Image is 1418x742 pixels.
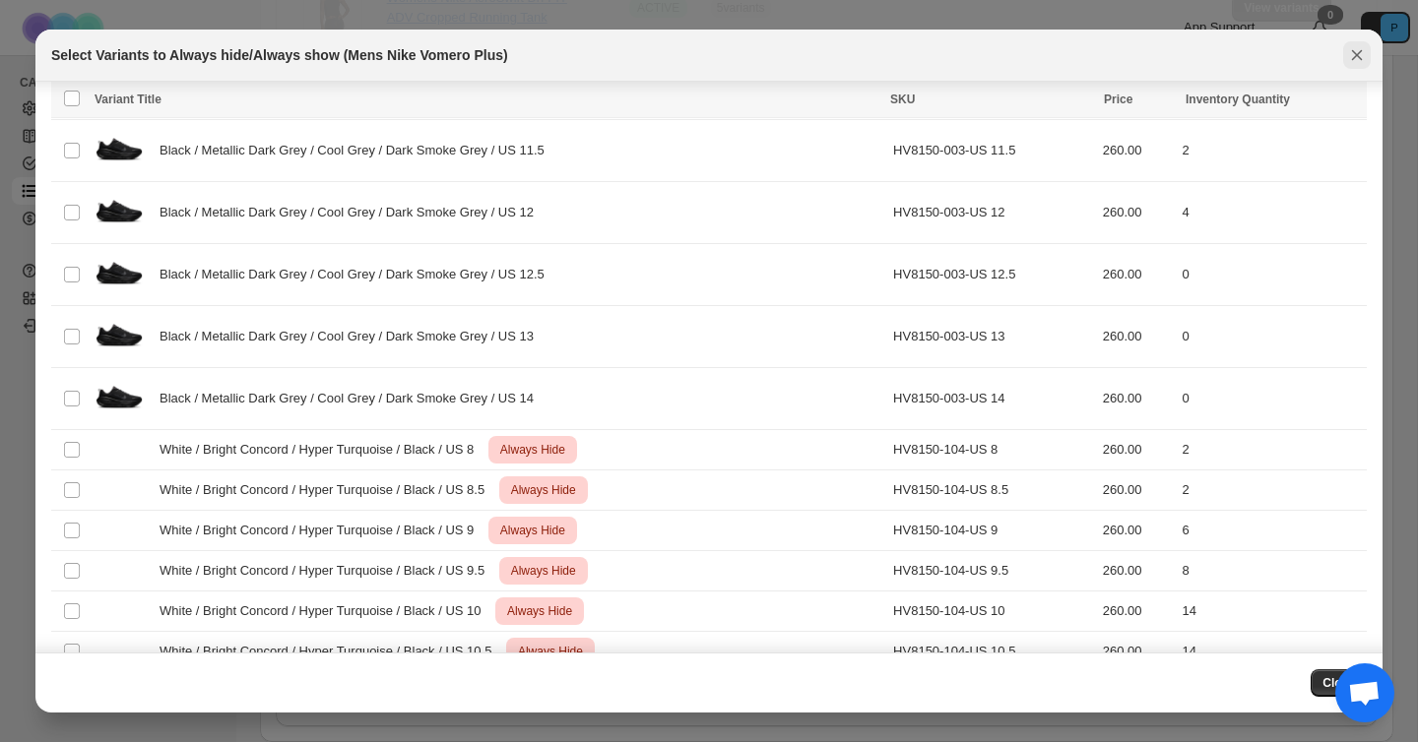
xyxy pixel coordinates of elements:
td: HV8150-104-US 9.5 [887,551,1097,591]
span: White / Bright Concord / Hyper Turquoise / Black / US 8 [160,440,484,460]
td: 260.00 [1097,430,1177,470]
td: 0 [1177,244,1368,306]
td: HV8150-003-US 12 [887,182,1097,244]
td: 260.00 [1097,182,1177,244]
td: 260.00 [1097,591,1177,632]
td: HV8150-003-US 11.5 [887,120,1097,182]
td: 8 [1177,551,1368,591]
img: Mens-Nike-Vomero-Plus-Black_MetallicDarkGrey_CoolGrey_DarkSmokeGrey-HV8150-003.jpg [95,374,144,423]
td: 0 [1177,306,1368,368]
td: HV8150-104-US 8.5 [887,470,1097,511]
td: 6 [1177,511,1368,551]
span: Always Hide [496,519,569,542]
h2: Select Variants to Always hide/Always show (Mens Nike Vomero Plus) [51,45,508,65]
span: Always Hide [514,640,587,663]
span: Black / Metallic Dark Grey / Cool Grey / Dark Smoke Grey / US 14 [160,389,545,408]
span: White / Bright Concord / Hyper Turquoise / Black / US 10 [160,601,491,621]
td: HV8150-003-US 13 [887,306,1097,368]
td: HV8150-003-US 12.5 [887,244,1097,306]
td: 260.00 [1097,306,1177,368]
span: Black / Metallic Dark Grey / Cool Grey / Dark Smoke Grey / US 12.5 [160,265,555,284]
span: Always Hide [496,438,569,462]
td: 260.00 [1097,368,1177,430]
span: Inventory Quantity [1186,93,1290,106]
span: Black / Metallic Dark Grey / Cool Grey / Dark Smoke Grey / US 11.5 [160,141,555,160]
td: 260.00 [1097,470,1177,511]
td: 260.00 [1097,632,1177,672]
td: HV8150-104-US 10 [887,591,1097,632]
button: Close [1343,41,1371,69]
span: SKU [890,93,915,106]
span: Always Hide [503,599,576,623]
td: HV8150-104-US 8 [887,430,1097,470]
span: White / Bright Concord / Hyper Turquoise / Black / US 9.5 [160,561,495,581]
span: White / Bright Concord / Hyper Turquoise / Black / US 8.5 [160,480,495,500]
div: Open chat [1335,663,1394,722]
td: HV8150-003-US 14 [887,368,1097,430]
img: Mens-Nike-Vomero-Plus-Black_MetallicDarkGrey_CoolGrey_DarkSmokeGrey-HV8150-003.jpg [95,188,144,237]
span: Variant Title [95,93,161,106]
td: 260.00 [1097,120,1177,182]
td: 4 [1177,182,1368,244]
img: Mens-Nike-Vomero-Plus-Black_MetallicDarkGrey_CoolGrey_DarkSmokeGrey-HV8150-003.jpg [95,126,144,175]
td: HV8150-104-US 9 [887,511,1097,551]
span: Black / Metallic Dark Grey / Cool Grey / Dark Smoke Grey / US 12 [160,203,545,222]
button: Close [1311,669,1367,697]
span: Always Hide [507,559,580,583]
td: 0 [1177,368,1368,430]
span: White / Bright Concord / Hyper Turquoise / Black / US 9 [160,521,484,540]
td: HV8150-104-US 10.5 [887,632,1097,672]
td: 2 [1177,430,1368,470]
td: 14 [1177,591,1368,632]
span: White / Bright Concord / Hyper Turquoise / Black / US 10.5 [160,642,502,661]
img: Mens-Nike-Vomero-Plus-Black_MetallicDarkGrey_CoolGrey_DarkSmokeGrey-HV8150-003.jpg [95,312,144,361]
td: 260.00 [1097,244,1177,306]
span: Close [1322,675,1355,691]
td: 14 [1177,632,1368,672]
td: 260.00 [1097,511,1177,551]
span: Price [1104,93,1132,106]
span: Black / Metallic Dark Grey / Cool Grey / Dark Smoke Grey / US 13 [160,327,545,346]
span: Always Hide [507,478,580,502]
img: Mens-Nike-Vomero-Plus-Black_MetallicDarkGrey_CoolGrey_DarkSmokeGrey-HV8150-003.jpg [95,250,144,299]
td: 2 [1177,120,1368,182]
td: 260.00 [1097,551,1177,591]
td: 2 [1177,470,1368,511]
